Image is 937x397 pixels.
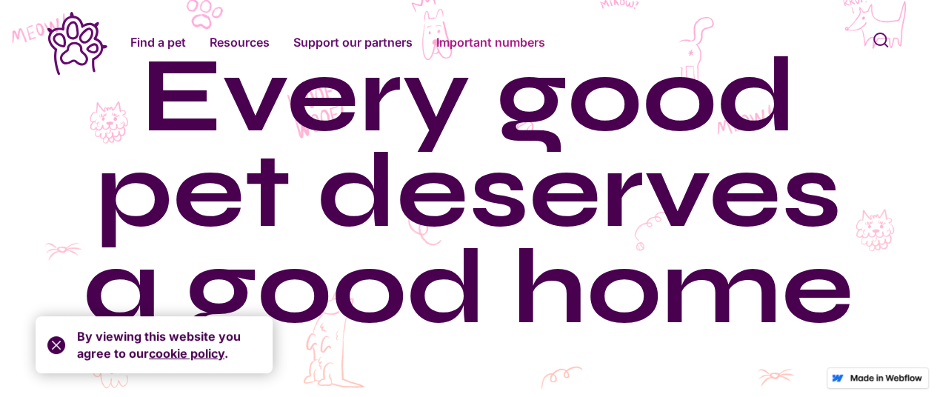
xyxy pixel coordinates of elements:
h1: Every good pet deserves a good home [83,45,854,333]
a: Resources [210,33,270,51]
a: Important numbers [436,33,545,51]
a: cookie policy [149,346,224,361]
a: Find a pet [130,33,186,51]
img: Made in Webflow [850,374,922,381]
div: By viewing this website you agree to our . [77,328,261,361]
a: Support our partners [293,33,413,51]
